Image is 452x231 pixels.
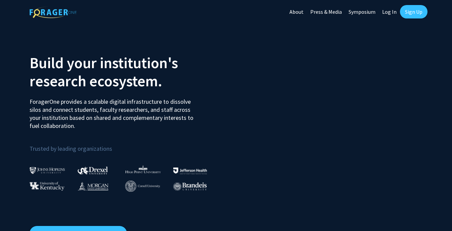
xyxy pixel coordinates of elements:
[173,168,207,174] img: Thomas Jefferson University
[30,135,221,154] p: Trusted by leading organizations
[30,54,221,90] h2: Build your institution's research ecosystem.
[30,93,198,130] p: ForagerOne provides a scalable digital infrastructure to dissolve silos and connect students, fac...
[30,167,65,174] img: Johns Hopkins University
[125,181,160,192] img: Cornell University
[30,6,77,18] img: ForagerOne Logo
[125,165,161,173] img: High Point University
[78,167,108,174] img: Drexel University
[173,182,207,191] img: Brandeis University
[78,182,108,190] img: Morgan State University
[30,182,64,191] img: University of Kentucky
[400,5,427,18] a: Sign Up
